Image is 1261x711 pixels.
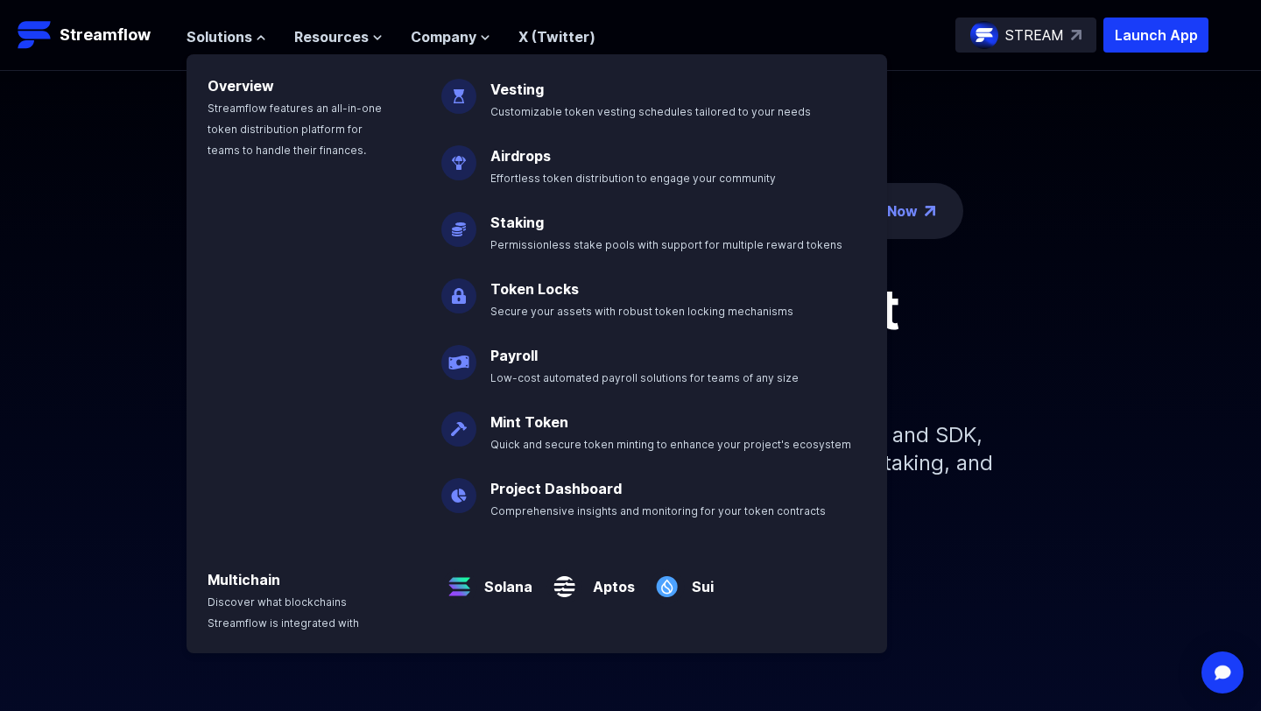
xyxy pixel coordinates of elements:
button: Company [411,26,490,47]
a: Airdrops [490,147,551,165]
a: Solana [477,562,532,597]
span: Effortless token distribution to engage your community [490,172,776,185]
span: Streamflow features an all-in-one token distribution platform for teams to handle their finances. [208,102,382,157]
img: streamflow-logo-circle.png [970,21,998,49]
img: Payroll [441,331,476,380]
span: Permissionless stake pools with support for multiple reward tokens [490,238,842,251]
img: top-right-arrow.svg [1071,30,1081,40]
a: Vesting [490,81,544,98]
a: Multichain [208,571,280,588]
span: Comprehensive insights and monitoring for your token contracts [490,504,826,517]
span: Discover what blockchains Streamflow is integrated with [208,595,359,630]
a: STREAM [955,18,1096,53]
span: Quick and secure token minting to enhance your project's ecosystem [490,438,851,451]
a: Sui [685,562,714,597]
a: Token Locks [490,280,579,298]
img: Mint Token [441,398,476,447]
span: Secure your assets with robust token locking mechanisms [490,305,793,318]
a: Project Dashboard [490,480,622,497]
span: Resources [294,26,369,47]
img: Staking [441,198,476,247]
p: Streamflow [60,23,151,47]
div: Open Intercom Messenger [1201,651,1243,693]
img: top-right-arrow.png [925,206,935,216]
img: Sui [649,555,685,604]
span: Company [411,26,476,47]
span: Low-cost automated payroll solutions for teams of any size [490,371,799,384]
button: Launch App [1103,18,1208,53]
span: Solutions [187,26,252,47]
a: X (Twitter) [518,28,595,46]
a: Mint Token [490,413,568,431]
a: Aptos [582,562,635,597]
a: Staking [490,214,544,231]
img: Airdrops [441,131,476,180]
img: Aptos [546,555,582,604]
img: Token Locks [441,264,476,313]
img: Streamflow Logo [18,18,53,53]
img: Solana [441,555,477,604]
a: Overview [208,77,274,95]
a: Streamflow [18,18,169,53]
span: Customizable token vesting schedules tailored to your needs [490,105,811,118]
a: Payroll [490,347,538,364]
p: STREAM [1005,25,1064,46]
button: Solutions [187,26,266,47]
img: Vesting [441,65,476,114]
img: Project Dashboard [441,464,476,513]
button: Resources [294,26,383,47]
